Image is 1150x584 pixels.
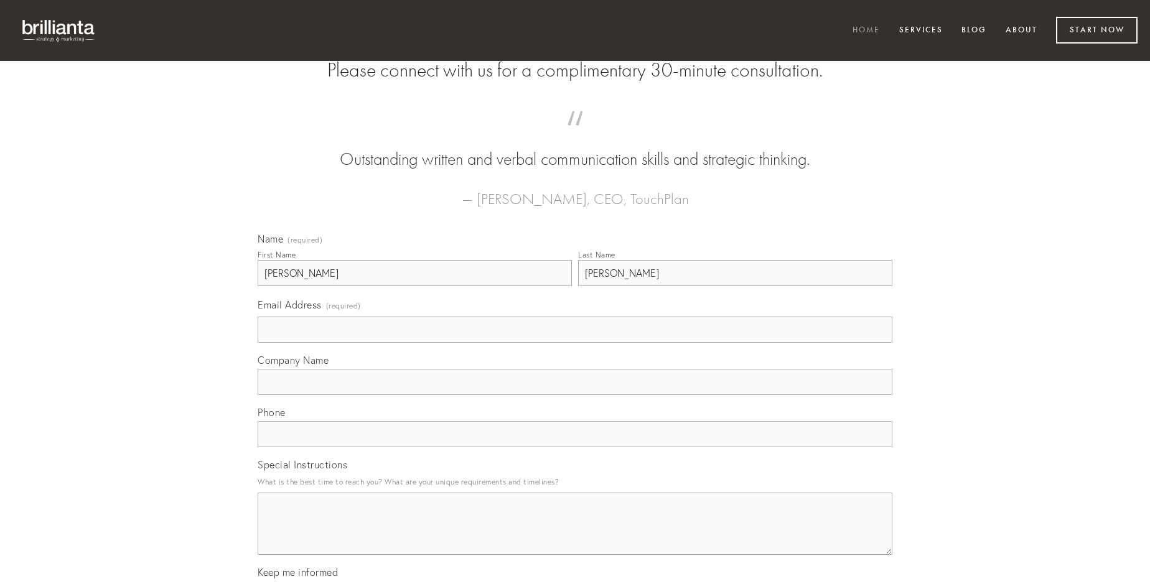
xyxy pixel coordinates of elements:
[278,172,872,211] figcaption: — [PERSON_NAME], CEO, TouchPlan
[258,354,329,366] span: Company Name
[998,21,1045,41] a: About
[278,123,872,147] span: “
[258,299,322,311] span: Email Address
[258,233,283,245] span: Name
[1056,17,1138,44] a: Start Now
[12,12,106,49] img: brillianta - research, strategy, marketing
[578,250,615,259] div: Last Name
[258,250,296,259] div: First Name
[258,58,892,82] h2: Please connect with us for a complimentary 30-minute consultation.
[258,458,347,471] span: Special Instructions
[258,406,286,419] span: Phone
[844,21,888,41] a: Home
[278,123,872,172] blockquote: Outstanding written and verbal communication skills and strategic thinking.
[891,21,951,41] a: Services
[287,236,322,244] span: (required)
[953,21,994,41] a: Blog
[326,297,361,314] span: (required)
[258,473,892,490] p: What is the best time to reach you? What are your unique requirements and timelines?
[258,566,338,578] span: Keep me informed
